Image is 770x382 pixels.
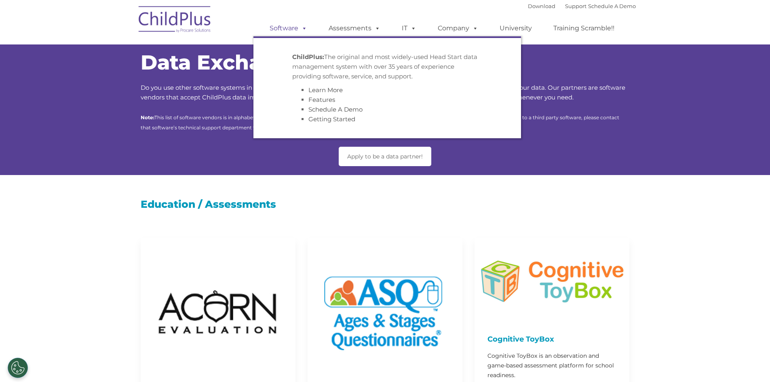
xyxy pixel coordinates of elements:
a: Software [262,20,315,36]
a: Schedule A Demo [588,3,636,9]
img: ChildPlus by Procare Solutions [135,0,215,41]
a: Support [565,3,586,9]
img: toyboyx [475,238,629,321]
button: Cookies Settings [8,358,28,378]
a: Company [430,20,486,36]
a: Getting Started [308,115,355,123]
a: Assessments [321,20,388,36]
p: Cognitive ToyBox is an observation and game-based assessment platform for school readiness. [487,351,616,380]
strong: ChildPlus: [292,53,324,61]
a: Apply to be a data partner! [339,147,431,166]
h3: Education / Assessments [141,199,630,209]
strong: Note: [141,114,154,120]
a: Learn More [308,86,343,94]
span: This list of software vendors is in alphabetical order. ChildPlus Software does not endorse or re... [141,114,619,131]
a: Download [528,3,555,9]
a: IT [394,20,424,36]
a: Features [308,96,335,103]
font: | [528,3,636,9]
a: Schedule A Demo [308,106,363,113]
a: Training Scramble!! [545,20,622,36]
a: University [492,20,540,36]
span: Data Exchange Partners [141,50,401,75]
h4: Cognitive ToyBox [487,333,616,345]
p: The original and most widely-used Head Start data management system with over 35 years of experie... [292,52,482,81]
span: Do you use other software systems in addition to ChildPlus? With our Data Exchange Partners, you’... [141,84,625,101]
